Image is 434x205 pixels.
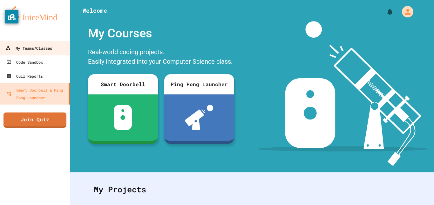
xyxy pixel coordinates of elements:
[3,112,66,128] a: Join Quiz
[85,46,237,69] div: Real-world coding projects. Easily integrated into your Computer Science class.
[164,74,234,94] div: Ping Pong Launcher
[5,44,52,52] div: My Teams/Classes
[87,177,417,202] div: My Projects
[88,74,158,94] div: Smart Doorbell
[6,6,64,23] img: logo-orange.svg
[114,105,132,130] img: sdb-white.svg
[85,21,237,46] div: My Courses
[258,21,428,166] img: banner-image-my-projects.png
[5,10,18,23] button: privacy banner
[6,58,43,66] div: Code Sandbox
[374,6,395,17] div: My Notifications
[395,4,415,19] div: My Account
[6,72,43,80] div: Quiz Reports
[185,105,213,130] img: ppl-with-ball.png
[6,86,66,101] div: Smart Doorbell & Ping Pong Launcher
